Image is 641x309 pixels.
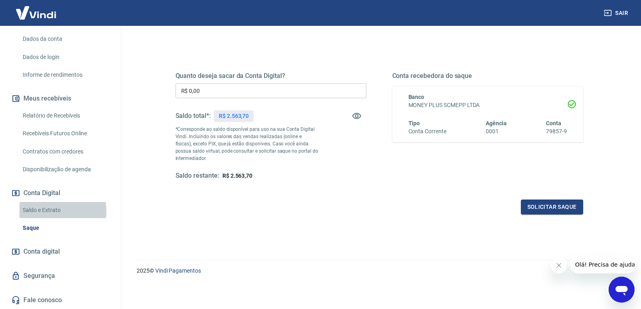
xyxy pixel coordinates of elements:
button: Conta Digital [10,184,111,202]
p: 2025 © [137,267,622,275]
button: Meus recebíveis [10,90,111,107]
a: Vindi Pagamentos [155,267,201,274]
a: Contratos com credores [19,143,111,160]
a: Conta digital [10,243,111,261]
p: *Corresponde ao saldo disponível para uso na sua Conta Digital Vindi. Incluindo os valores das ve... [176,126,319,162]
iframe: Mensagem da empresa [570,256,635,273]
a: Informe de rendimentos [19,67,111,83]
button: Sair [602,6,631,21]
h6: 79857-9 [546,127,567,136]
h6: 0001 [486,127,507,136]
span: Olá! Precisa de ajuda? [5,6,68,12]
a: Dados de login [19,49,111,65]
span: R$ 2.563,70 [222,172,252,179]
h5: Saldo restante: [176,172,219,180]
span: Tipo [408,120,420,126]
img: Vindi [10,0,62,25]
a: Recebíveis Futuros Online [19,125,111,142]
h6: MONEY PLUS SCMEPP LTDA [408,101,567,109]
iframe: Fechar mensagem [551,257,567,273]
p: R$ 2.563,70 [219,112,249,120]
h5: Saldo total*: [176,112,211,120]
a: Segurança [10,267,111,285]
a: Dados da conta [19,31,111,47]
span: Banco [408,94,425,100]
span: Conta [546,120,561,126]
h5: Conta recebedora do saque [392,72,583,80]
span: Agência [486,120,507,126]
iframe: Botão para abrir a janela de mensagens [609,277,635,303]
button: Solicitar saque [521,200,583,214]
a: Saldo e Extrato [19,202,111,219]
span: Conta digital [23,246,60,257]
h5: Quanto deseja sacar da Conta Digital? [176,72,366,80]
a: Fale conosco [10,291,111,309]
a: Saque [19,220,111,236]
a: Disponibilização de agenda [19,161,111,178]
a: Relatório de Recebíveis [19,107,111,124]
h6: Conta Corrente [408,127,446,136]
